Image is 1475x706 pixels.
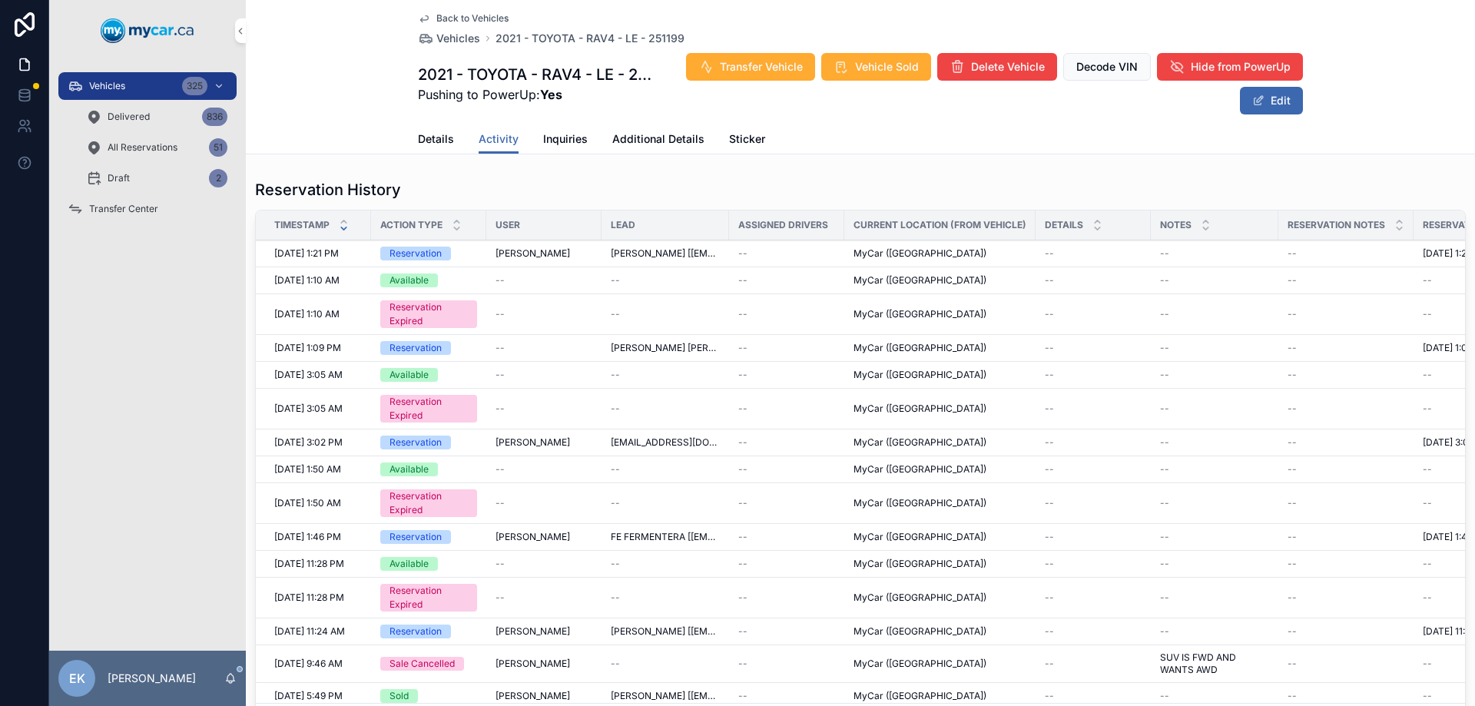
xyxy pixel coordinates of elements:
span: -- [1045,403,1054,415]
img: App logo [101,18,194,43]
span: Delete Vehicle [971,59,1045,75]
span: [PERSON_NAME] [[EMAIL_ADDRESS][DOMAIN_NAME]] [611,247,720,260]
div: Reservation [389,625,442,638]
div: Reservation Expired [389,489,468,517]
span: -- [738,436,747,449]
div: Reservation [389,341,442,355]
span: -- [738,625,747,638]
span: EK [69,669,85,688]
span: -- [496,274,505,287]
span: Back to Vehicles [436,12,509,25]
span: MyCar ([GEOGRAPHIC_DATA]) [854,592,986,604]
span: Transfer Center [89,203,158,215]
div: 2 [209,169,227,187]
div: Available [389,368,429,382]
button: Edit [1240,87,1303,114]
span: Additional Details [612,131,704,147]
span: Pushing to PowerUp: [418,85,658,104]
span: -- [1160,531,1169,543]
span: Action Type [380,219,442,231]
span: [DATE] 1:09 PM [274,342,341,354]
span: -- [1288,274,1297,287]
span: MyCar ([GEOGRAPHIC_DATA]) [854,247,986,260]
h1: Reservation History [255,179,401,201]
span: -- [1288,369,1297,381]
span: -- [1160,342,1169,354]
span: [PERSON_NAME] [[EMAIL_ADDRESS][DOMAIN_NAME]] [611,625,720,638]
span: -- [1045,436,1054,449]
span: -- [1160,308,1169,320]
span: -- [738,592,747,604]
span: -- [496,463,505,476]
a: Sticker [729,125,765,156]
span: -- [1423,658,1432,670]
span: [EMAIL_ADDRESS][DOMAIN_NAME] [PERSON_NAME] [AFUANG] [611,436,720,449]
span: [PERSON_NAME] [496,436,570,449]
span: -- [1288,658,1297,670]
span: Lead [611,219,635,231]
span: SUV IS FWD AND WANTS AWD [1160,651,1269,676]
span: [PERSON_NAME] [[EMAIL_ADDRESS][DOMAIN_NAME]] [611,690,720,702]
div: Reservation [389,247,442,260]
div: scrollable content [49,61,246,243]
div: Reservation Expired [389,395,468,423]
span: [DATE] 11:28 PM [274,592,344,604]
div: Reservation Expired [389,300,468,328]
span: All Reservations [108,141,177,154]
a: Details [418,125,454,156]
span: -- [1045,625,1054,638]
span: [DATE] 1:10 AM [274,308,340,320]
span: -- [1423,592,1432,604]
span: [PERSON_NAME] [496,531,570,543]
p: [PERSON_NAME] [108,671,196,686]
span: -- [1288,436,1297,449]
span: -- [1423,369,1432,381]
span: Draft [108,172,130,184]
a: Additional Details [612,125,704,156]
span: MyCar ([GEOGRAPHIC_DATA]) [854,369,986,381]
span: -- [1045,463,1054,476]
span: [DATE] 11:24 AM [274,625,345,638]
span: -- [738,531,747,543]
span: Transfer Vehicle [720,59,803,75]
span: [PERSON_NAME] [496,625,570,638]
span: Sticker [729,131,765,147]
span: -- [611,463,620,476]
span: -- [611,558,620,570]
span: -- [496,592,505,604]
span: -- [738,342,747,354]
span: -- [1423,497,1432,509]
span: [PERSON_NAME] [496,658,570,670]
span: -- [1045,342,1054,354]
span: Hide from PowerUp [1191,59,1291,75]
div: Sale Cancelled [389,657,455,671]
span: -- [496,558,505,570]
span: -- [1045,658,1054,670]
a: Delivered836 [77,103,237,131]
span: -- [1288,690,1297,702]
span: Inquiries [543,131,588,147]
span: -- [1160,247,1169,260]
span: -- [496,403,505,415]
span: -- [1423,463,1432,476]
span: -- [1160,463,1169,476]
span: -- [1288,531,1297,543]
a: Transfer Center [58,195,237,223]
span: -- [738,308,747,320]
a: Inquiries [543,125,588,156]
span: MyCar ([GEOGRAPHIC_DATA]) [854,342,986,354]
span: -- [611,497,620,509]
span: Details [1045,219,1083,231]
span: [DATE] 5:49 PM [274,690,343,702]
span: -- [1160,436,1169,449]
span: -- [1288,558,1297,570]
span: MyCar ([GEOGRAPHIC_DATA]) [854,625,986,638]
span: -- [1288,403,1297,415]
span: -- [1045,308,1054,320]
span: -- [1288,497,1297,509]
div: Reservation [389,530,442,544]
a: 2021 - TOYOTA - RAV4 - LE - 251199 [496,31,684,46]
span: -- [611,369,620,381]
strong: Yes [540,87,562,102]
span: Delivered [108,111,150,123]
